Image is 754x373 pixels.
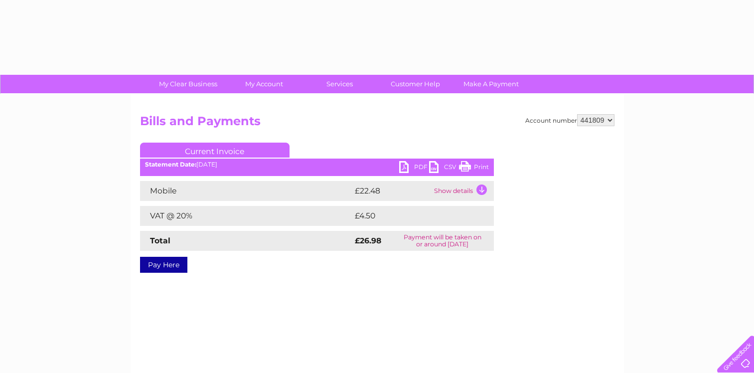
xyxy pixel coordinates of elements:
td: £4.50 [352,206,470,226]
a: My Account [223,75,305,93]
strong: Total [150,236,170,245]
a: Services [299,75,381,93]
td: VAT @ 20% [140,206,352,226]
a: Current Invoice [140,143,290,158]
td: Payment will be taken on or around [DATE] [391,231,494,251]
a: Pay Here [140,257,187,273]
strong: £26.98 [355,236,381,245]
a: Customer Help [374,75,456,93]
td: Mobile [140,181,352,201]
a: My Clear Business [147,75,229,93]
a: Make A Payment [450,75,532,93]
td: £22.48 [352,181,432,201]
div: [DATE] [140,161,494,168]
b: Statement Date: [145,161,196,168]
td: Show details [432,181,494,201]
a: CSV [429,161,459,176]
h2: Bills and Payments [140,114,614,133]
div: Account number [525,114,614,126]
a: Print [459,161,489,176]
a: PDF [399,161,429,176]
